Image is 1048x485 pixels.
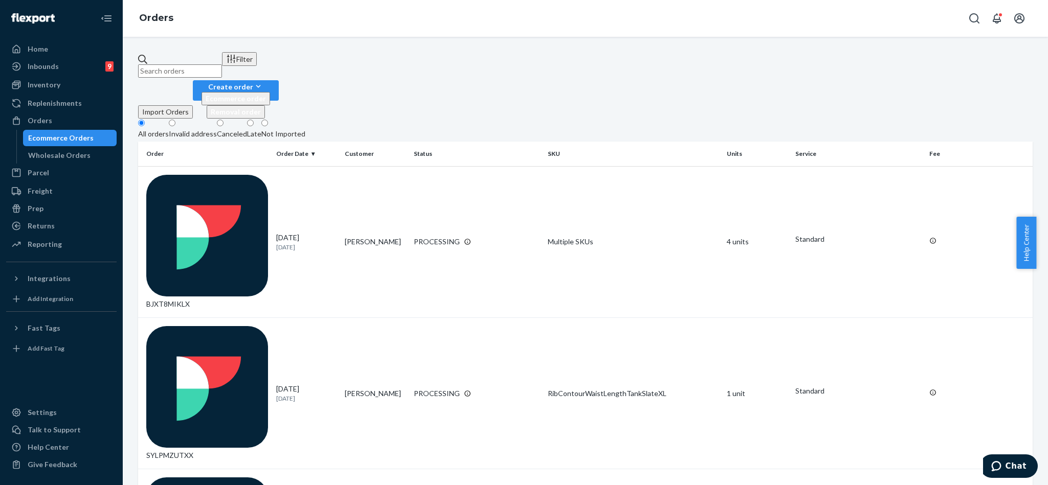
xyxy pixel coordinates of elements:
a: Reporting [6,236,117,252]
p: [DATE] [276,243,337,251]
div: Ecommerce Orders [28,133,94,143]
a: Home [6,41,117,57]
button: Fast Tags [6,320,117,336]
a: Inbounds9 [6,58,117,75]
button: Import Orders [138,105,193,119]
a: Wholesale Orders [23,147,117,164]
div: Replenishments [28,98,82,108]
th: SKU [544,142,723,166]
input: Canceled [217,120,224,126]
th: Service [791,142,925,166]
div: [DATE] [276,233,337,251]
div: RibContourWaistLengthTankSlateXL [548,388,719,399]
a: Replenishments [6,95,117,111]
button: Talk to Support [6,422,117,438]
th: Order [138,142,272,166]
div: Freight [28,186,53,196]
p: Standard [795,234,921,244]
td: [PERSON_NAME] [341,166,409,317]
div: Prep [28,203,43,214]
div: Canceled [217,129,247,139]
ol: breadcrumbs [131,4,182,33]
div: All orders [138,129,169,139]
a: Orders [139,12,173,24]
div: Help Center [28,442,69,452]
th: Order Date [272,142,341,166]
a: Prep [6,200,117,217]
img: Flexport logo [11,13,55,24]
button: Filter [222,52,257,66]
a: Settings [6,404,117,421]
div: Invalid address [169,129,217,139]
a: Add Integration [6,291,117,307]
td: Multiple SKUs [544,166,723,317]
div: Create order [202,81,270,92]
td: 4 units [723,166,791,317]
div: Not Imported [261,129,305,139]
input: Search orders [138,64,222,78]
input: Not Imported [261,120,268,126]
button: Integrations [6,270,117,287]
div: Inventory [28,80,60,90]
button: Open Search Box [964,8,985,29]
p: Standard [795,386,921,396]
button: Close Navigation [96,8,117,29]
div: PROCESSING [414,388,460,399]
button: Removal order [207,105,265,119]
button: Give Feedback [6,456,117,473]
div: Filter [226,54,253,64]
div: Late [247,129,261,139]
a: Inventory [6,77,117,93]
div: [DATE] [276,384,337,403]
div: Reporting [28,239,62,249]
div: Inbounds [28,61,59,72]
div: Parcel [28,168,49,178]
a: Parcel [6,165,117,181]
th: Status [410,142,544,166]
div: Talk to Support [28,425,81,435]
a: Returns [6,218,117,234]
div: Fast Tags [28,323,60,333]
div: BJXT8MIKLX [146,175,268,309]
span: Ecommerce order [206,94,266,103]
div: Add Integration [28,294,73,303]
input: Late [247,120,254,126]
div: Orders [28,116,52,126]
div: Integrations [28,273,71,284]
td: 1 unit [723,317,791,469]
button: Create orderEcommerce orderRemoval order [193,80,279,101]
div: Customer [345,149,405,158]
a: Help Center [6,439,117,455]
button: Help Center [1016,217,1036,269]
th: Units [723,142,791,166]
a: Freight [6,183,117,199]
button: Open notifications [987,8,1007,29]
div: Give Feedback [28,459,77,470]
div: Returns [28,221,55,231]
input: Invalid address [169,120,175,126]
div: Home [28,44,48,54]
input: All orders [138,120,145,126]
a: Orders [6,112,117,129]
div: PROCESSING [414,237,460,247]
a: Add Fast Tag [6,340,117,357]
iframe: Opens a widget where you can chat to one of our agents [983,454,1038,480]
div: SYLPMZUTXX [146,326,268,460]
th: Fee [925,142,1033,166]
button: Open account menu [1009,8,1030,29]
div: Settings [28,407,57,418]
td: [PERSON_NAME] [341,317,409,469]
button: Ecommerce order [202,92,270,105]
span: Removal order [211,107,261,116]
div: Add Fast Tag [28,344,64,353]
a: Ecommerce Orders [23,130,117,146]
p: [DATE] [276,394,337,403]
div: Wholesale Orders [28,150,91,160]
div: 9 [105,61,114,72]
